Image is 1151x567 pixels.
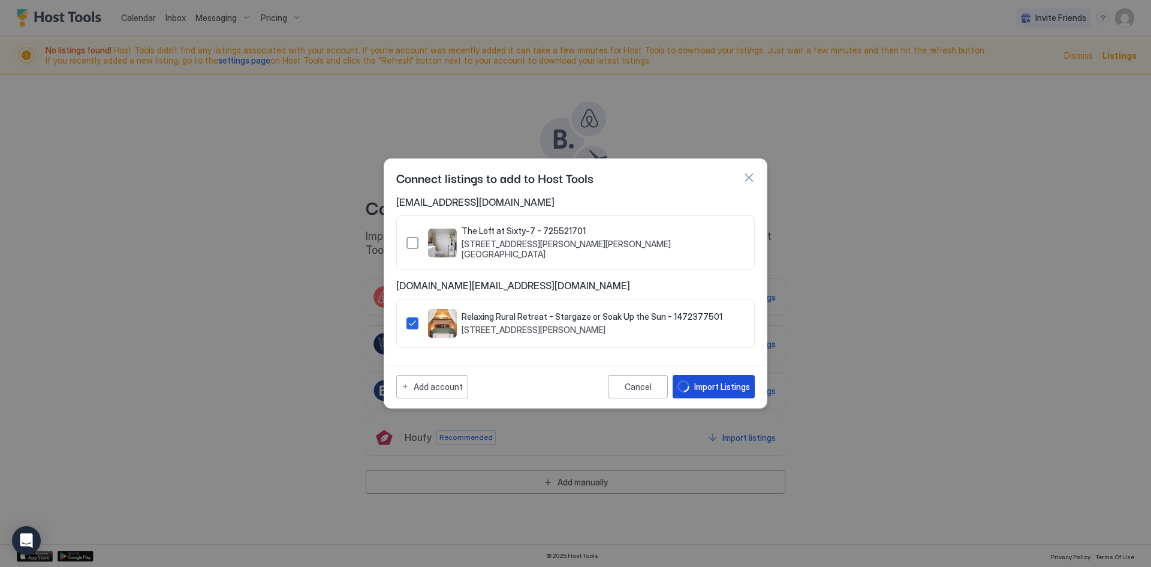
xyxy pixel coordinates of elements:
[428,309,457,338] div: listing image
[428,229,457,257] div: listing image
[12,526,41,555] div: Open Intercom Messenger
[673,375,755,398] button: loadingImport Listings
[406,226,745,260] div: 725521701
[406,309,745,338] div: 1472377501
[462,226,745,236] span: The Loft at Sixty-7 - 725521701
[396,280,755,292] span: [DOMAIN_NAME][EMAIL_ADDRESS][DOMAIN_NAME]
[462,325,722,335] span: [STREET_ADDRESS][PERSON_NAME]
[396,375,468,398] button: Add account
[414,380,463,393] div: Add account
[608,375,668,398] button: Cancel
[677,380,689,392] div: loading
[625,382,652,392] div: Cancel
[694,380,750,393] div: Import Listings
[462,311,722,322] span: Relaxing Rural Retreat - Stargaze or Soak Up the Sun - 1472377501
[396,169,593,187] span: Connect listings to add to Host Tools
[462,239,745,260] span: [STREET_ADDRESS][PERSON_NAME][PERSON_NAME] [GEOGRAPHIC_DATA]
[396,196,755,208] span: [EMAIL_ADDRESS][DOMAIN_NAME]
